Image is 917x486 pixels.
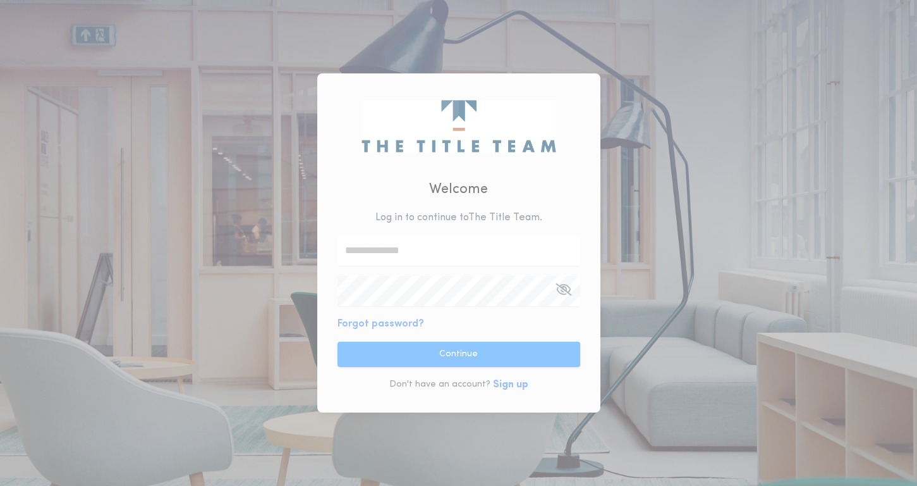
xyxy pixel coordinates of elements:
[389,378,490,391] p: Don't have an account?
[429,179,488,200] h2: Welcome
[337,316,424,332] button: Forgot password?
[375,210,542,225] p: Log in to continue to The Title Team .
[361,100,556,152] img: logo
[337,342,580,367] button: Continue
[493,377,528,392] button: Sign up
